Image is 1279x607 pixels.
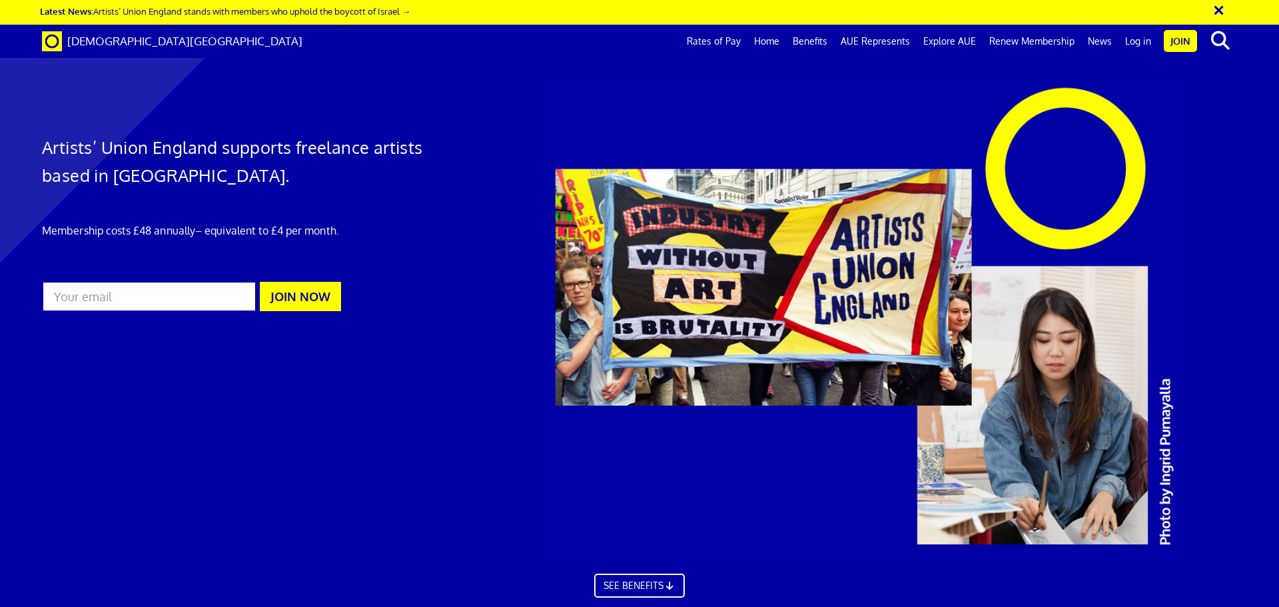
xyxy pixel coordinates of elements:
a: Renew Membership [983,25,1081,58]
h1: Artists’ Union England supports freelance artists based in [GEOGRAPHIC_DATA]. [42,133,427,189]
a: Brand [DEMOGRAPHIC_DATA][GEOGRAPHIC_DATA] [32,25,312,58]
input: Your email [42,281,256,312]
a: Explore AUE [917,25,983,58]
a: SEE BENEFITS [594,574,685,598]
a: Home [747,25,786,58]
button: JOIN NOW [260,282,341,311]
a: Log in [1118,25,1158,58]
a: AUE Represents [834,25,917,58]
a: Join [1164,30,1197,52]
p: Membership costs £48 annually – equivalent to £4 per month. [42,223,427,239]
a: Rates of Pay [680,25,747,58]
span: [DEMOGRAPHIC_DATA][GEOGRAPHIC_DATA] [67,34,302,48]
a: Benefits [786,25,834,58]
a: News [1081,25,1118,58]
strong: Latest News: [40,5,93,17]
a: Latest News:Artists’ Union England stands with members who uphold the boycott of Israel → [40,5,410,17]
button: search [1200,27,1240,55]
